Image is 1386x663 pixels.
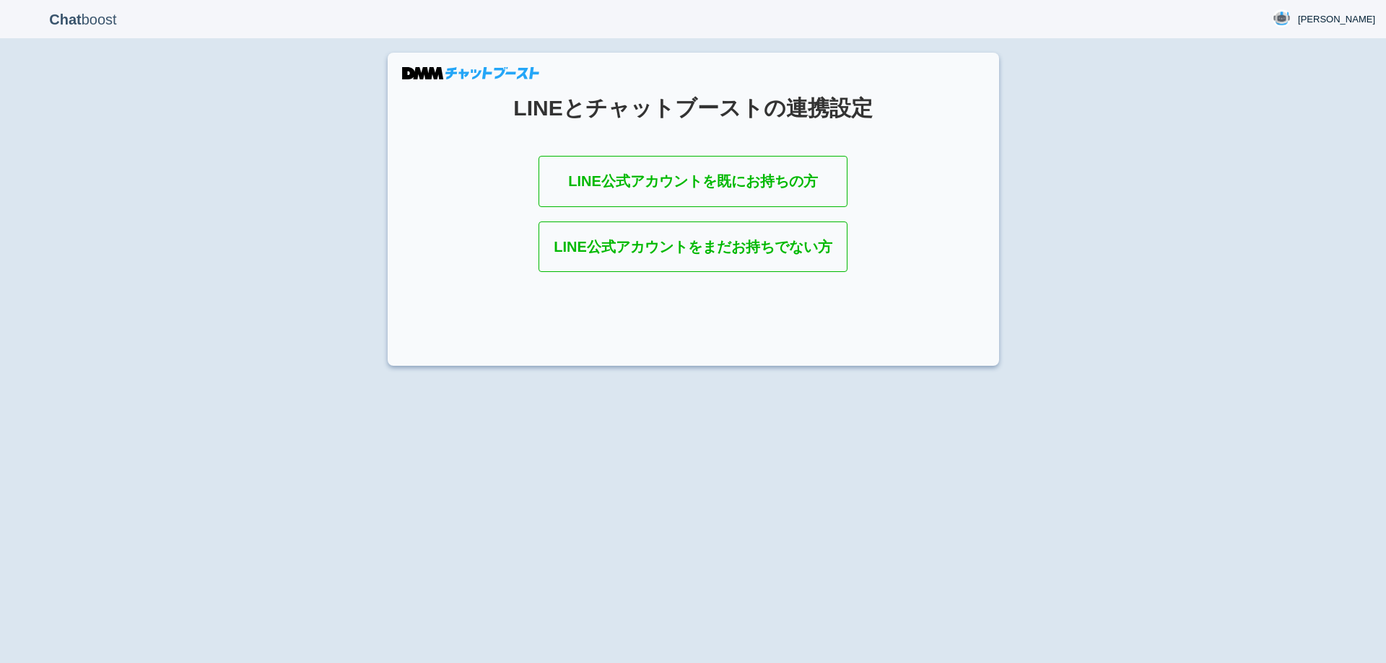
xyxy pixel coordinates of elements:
p: boost [11,1,155,38]
a: LINE公式アカウントをまだお持ちでない方 [539,221,847,273]
h1: LINEとチャットブーストの連携設定 [424,96,963,120]
img: User Image [1273,9,1291,27]
a: LINE公式アカウントを既にお持ちの方 [539,156,847,207]
span: [PERSON_NAME] [1298,12,1375,27]
img: DMMチャットブースト [402,67,539,79]
b: Chat [49,12,81,27]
